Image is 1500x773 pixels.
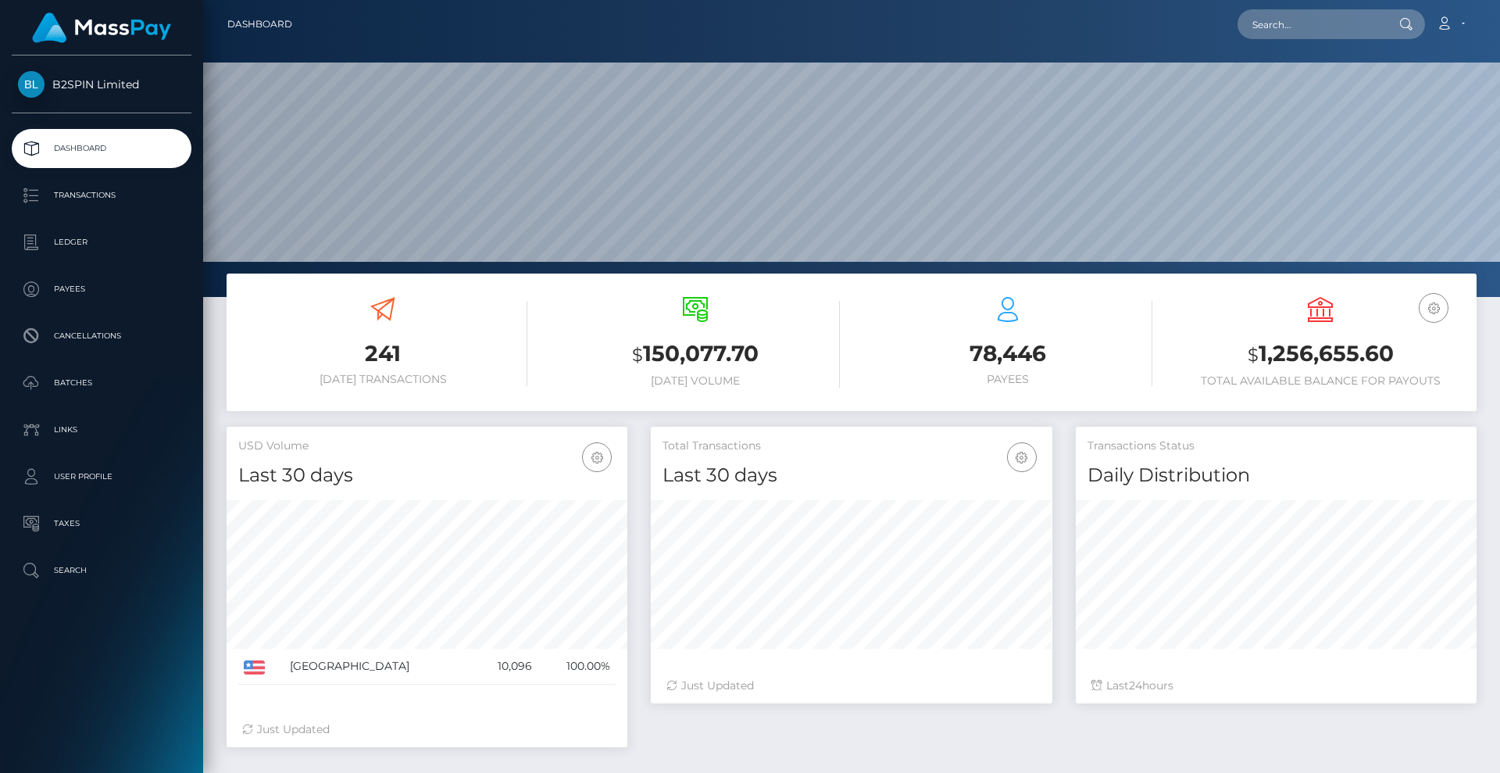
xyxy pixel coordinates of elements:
[12,363,191,403] a: Batches
[662,438,1040,454] h5: Total Transactions
[238,462,616,489] h4: Last 30 days
[18,512,185,535] p: Taxes
[551,338,840,370] h3: 150,077.70
[18,371,185,395] p: Batches
[18,137,185,160] p: Dashboard
[632,344,643,366] small: $
[863,373,1152,386] h6: Payees
[12,77,191,91] span: B2SPIN Limited
[12,457,191,496] a: User Profile
[537,649,616,685] td: 100.00%
[12,270,191,309] a: Payees
[1248,344,1259,366] small: $
[12,504,191,543] a: Taxes
[18,71,45,98] img: B2SPIN Limited
[238,438,616,454] h5: USD Volume
[18,324,185,348] p: Cancellations
[18,559,185,582] p: Search
[472,649,537,685] td: 10,096
[18,231,185,254] p: Ledger
[227,8,292,41] a: Dashboard
[863,338,1152,369] h3: 78,446
[12,223,191,262] a: Ledger
[1129,678,1142,692] span: 24
[12,317,191,356] a: Cancellations
[1176,374,1465,388] h6: Total Available Balance for Payouts
[1176,338,1465,370] h3: 1,256,655.60
[32,13,171,43] img: MassPay Logo
[18,418,185,442] p: Links
[18,277,185,301] p: Payees
[244,660,265,675] img: US.png
[238,338,527,369] h3: 241
[1087,438,1465,454] h5: Transactions Status
[18,184,185,207] p: Transactions
[12,551,191,590] a: Search
[551,374,840,388] h6: [DATE] Volume
[1237,9,1384,39] input: Search...
[242,721,612,738] div: Just Updated
[666,678,1036,694] div: Just Updated
[12,410,191,449] a: Links
[18,465,185,488] p: User Profile
[238,373,527,386] h6: [DATE] Transactions
[1091,678,1461,694] div: Last hours
[1087,462,1465,489] h4: Daily Distribution
[284,649,472,685] td: [GEOGRAPHIC_DATA]
[12,176,191,215] a: Transactions
[662,462,1040,489] h4: Last 30 days
[12,129,191,168] a: Dashboard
